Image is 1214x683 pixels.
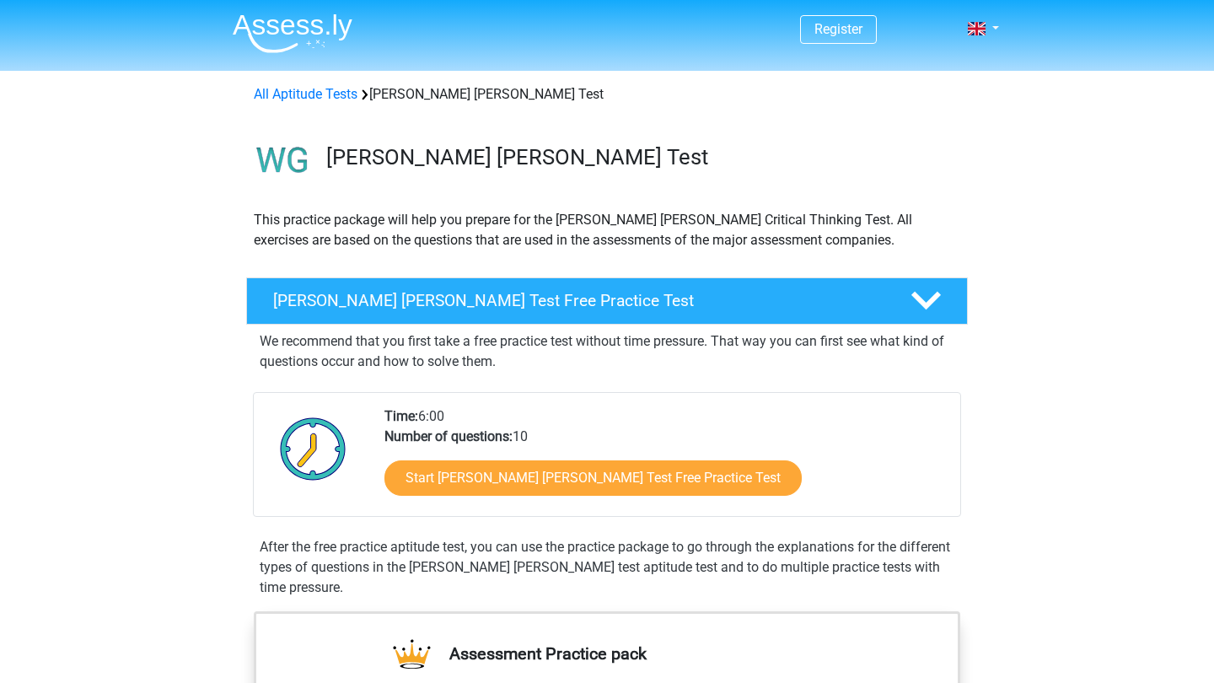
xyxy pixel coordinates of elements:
div: After the free practice aptitude test, you can use the practice package to go through the explana... [253,537,961,598]
p: We recommend that you first take a free practice test without time pressure. That way you can fir... [260,331,954,372]
p: This practice package will help you prepare for the [PERSON_NAME] [PERSON_NAME] Critical Thinking... [254,210,960,250]
b: Number of questions: [384,428,513,444]
h3: [PERSON_NAME] [PERSON_NAME] Test [326,144,954,170]
div: [PERSON_NAME] [PERSON_NAME] Test [247,84,967,105]
img: watson glaser test [247,125,319,196]
b: Time: [384,408,418,424]
a: Start [PERSON_NAME] [PERSON_NAME] Test Free Practice Test [384,460,802,496]
h4: [PERSON_NAME] [PERSON_NAME] Test Free Practice Test [273,291,884,310]
a: All Aptitude Tests [254,86,357,102]
a: [PERSON_NAME] [PERSON_NAME] Test Free Practice Test [239,277,975,325]
img: Assessly [233,13,352,53]
a: Register [814,21,862,37]
div: 6:00 10 [372,406,959,516]
img: Clock [271,406,356,491]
